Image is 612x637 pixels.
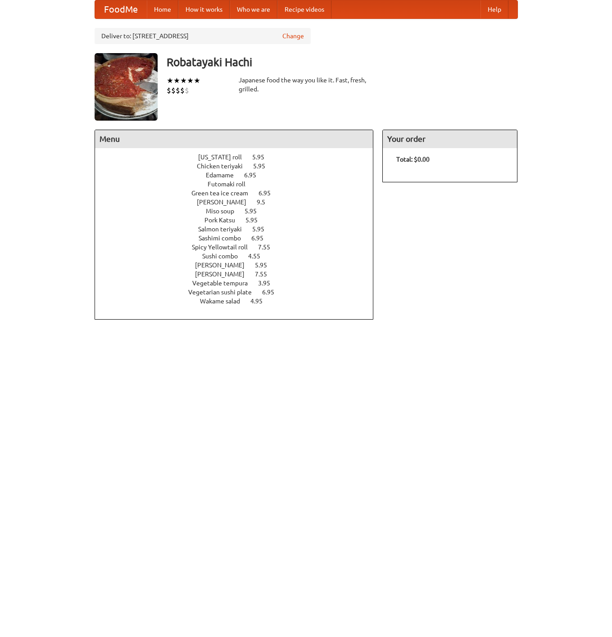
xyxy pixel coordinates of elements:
[282,32,304,41] a: Change
[258,244,279,251] span: 7.55
[230,0,277,18] a: Who we are
[251,235,272,242] span: 6.95
[198,226,281,233] a: Salmon teriyaki 5.95
[199,235,250,242] span: Sashimi combo
[481,0,508,18] a: Help
[192,244,287,251] a: Spicy Yellowtail roll 7.55
[258,190,280,197] span: 6.95
[197,199,255,206] span: [PERSON_NAME]
[198,226,251,233] span: Salmon teriyaki
[200,298,279,305] a: Wakame salad 4.95
[176,86,180,95] li: $
[245,217,267,224] span: 5.95
[185,86,189,95] li: $
[195,271,284,278] a: [PERSON_NAME] 7.55
[171,86,176,95] li: $
[147,0,178,18] a: Home
[208,181,254,188] span: Futomaki roll
[206,172,243,179] span: Edamame
[197,163,252,170] span: Chicken teriyaki
[257,199,274,206] span: 9.5
[262,289,283,296] span: 6.95
[239,76,374,94] div: Japanese food the way you like it. Fast, fresh, grilled.
[167,76,173,86] li: ★
[192,244,257,251] span: Spicy Yellowtail roll
[252,154,273,161] span: 5.95
[187,76,194,86] li: ★
[167,53,518,71] h3: Robatayaki Hachi
[255,262,276,269] span: 5.95
[202,253,247,260] span: Sushi combo
[197,163,282,170] a: Chicken teriyaki 5.95
[191,190,287,197] a: Green tea ice cream 6.95
[250,298,272,305] span: 4.95
[244,172,265,179] span: 6.95
[206,208,243,215] span: Miso soup
[173,76,180,86] li: ★
[194,76,200,86] li: ★
[208,181,271,188] a: Futomaki roll
[191,190,257,197] span: Green tea ice cream
[95,28,311,44] div: Deliver to: [STREET_ADDRESS]
[192,280,257,287] span: Vegetable tempura
[188,289,291,296] a: Vegetarian sushi plate 6.95
[206,172,273,179] a: Edamame 6.95
[253,163,274,170] span: 5.95
[383,130,517,148] h4: Your order
[167,86,171,95] li: $
[200,298,249,305] span: Wakame salad
[95,130,373,148] h4: Menu
[204,217,274,224] a: Pork Katsu 5.95
[178,0,230,18] a: How it works
[255,271,276,278] span: 7.55
[195,262,254,269] span: [PERSON_NAME]
[188,289,261,296] span: Vegetarian sushi plate
[195,271,254,278] span: [PERSON_NAME]
[206,208,273,215] a: Miso soup 5.95
[202,253,277,260] a: Sushi combo 4.55
[258,280,279,287] span: 3.95
[197,199,282,206] a: [PERSON_NAME] 9.5
[396,156,430,163] b: Total: $0.00
[198,154,281,161] a: [US_STATE] roll 5.95
[199,235,280,242] a: Sashimi combo 6.95
[95,0,147,18] a: FoodMe
[192,280,287,287] a: Vegetable tempura 3.95
[180,86,185,95] li: $
[95,53,158,121] img: angular.jpg
[252,226,273,233] span: 5.95
[180,76,187,86] li: ★
[198,154,251,161] span: [US_STATE] roll
[248,253,269,260] span: 4.55
[195,262,284,269] a: [PERSON_NAME] 5.95
[245,208,266,215] span: 5.95
[277,0,331,18] a: Recipe videos
[204,217,244,224] span: Pork Katsu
